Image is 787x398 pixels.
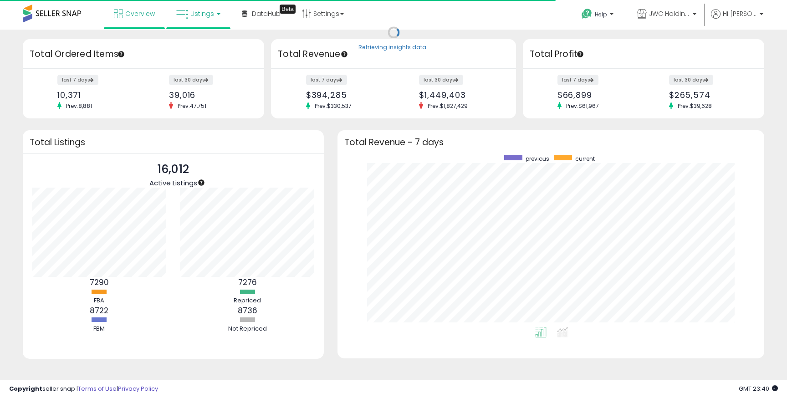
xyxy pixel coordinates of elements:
[190,9,214,18] span: Listings
[649,9,690,18] span: JWC Holdings
[30,48,257,61] h3: Total Ordered Items
[9,384,42,393] strong: Copyright
[197,179,205,187] div: Tooltip anchor
[9,385,158,393] div: seller snap | |
[423,102,472,110] span: Prev: $1,827,429
[57,75,98,85] label: last 7 days
[557,75,598,85] label: last 7 days
[149,178,197,188] span: Active Listings
[169,75,213,85] label: last 30 days
[557,90,637,100] div: $66,899
[530,48,757,61] h3: Total Profit
[72,325,127,333] div: FBM
[220,296,275,305] div: Repriced
[278,48,509,61] h3: Total Revenue
[340,50,348,58] div: Tooltip anchor
[173,102,211,110] span: Prev: 47,751
[419,75,463,85] label: last 30 days
[90,277,109,288] b: 7290
[306,75,347,85] label: last 7 days
[78,384,117,393] a: Terms of Use
[125,9,155,18] span: Overview
[57,90,137,100] div: 10,371
[252,9,281,18] span: DataHub
[149,161,197,178] p: 16,012
[673,102,716,110] span: Prev: $39,628
[581,8,593,20] i: Get Help
[90,305,108,316] b: 8722
[526,155,549,163] span: previous
[669,90,748,100] div: $265,574
[595,10,607,18] span: Help
[344,139,757,146] h3: Total Revenue - 7 days
[358,44,429,52] div: Retrieving insights data..
[169,90,248,100] div: 39,016
[306,90,387,100] div: $394,285
[117,50,125,58] div: Tooltip anchor
[280,5,296,14] div: Tooltip anchor
[238,305,257,316] b: 8736
[419,90,500,100] div: $1,449,403
[238,277,257,288] b: 7276
[574,1,623,30] a: Help
[575,155,595,163] span: current
[739,384,778,393] span: 2025-10-13 23:40 GMT
[72,296,127,305] div: FBA
[711,9,763,30] a: Hi [PERSON_NAME]
[576,50,584,58] div: Tooltip anchor
[220,325,275,333] div: Not Repriced
[61,102,97,110] span: Prev: 8,881
[30,139,317,146] h3: Total Listings
[723,9,757,18] span: Hi [PERSON_NAME]
[310,102,356,110] span: Prev: $330,537
[118,384,158,393] a: Privacy Policy
[562,102,603,110] span: Prev: $61,967
[669,75,713,85] label: last 30 days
